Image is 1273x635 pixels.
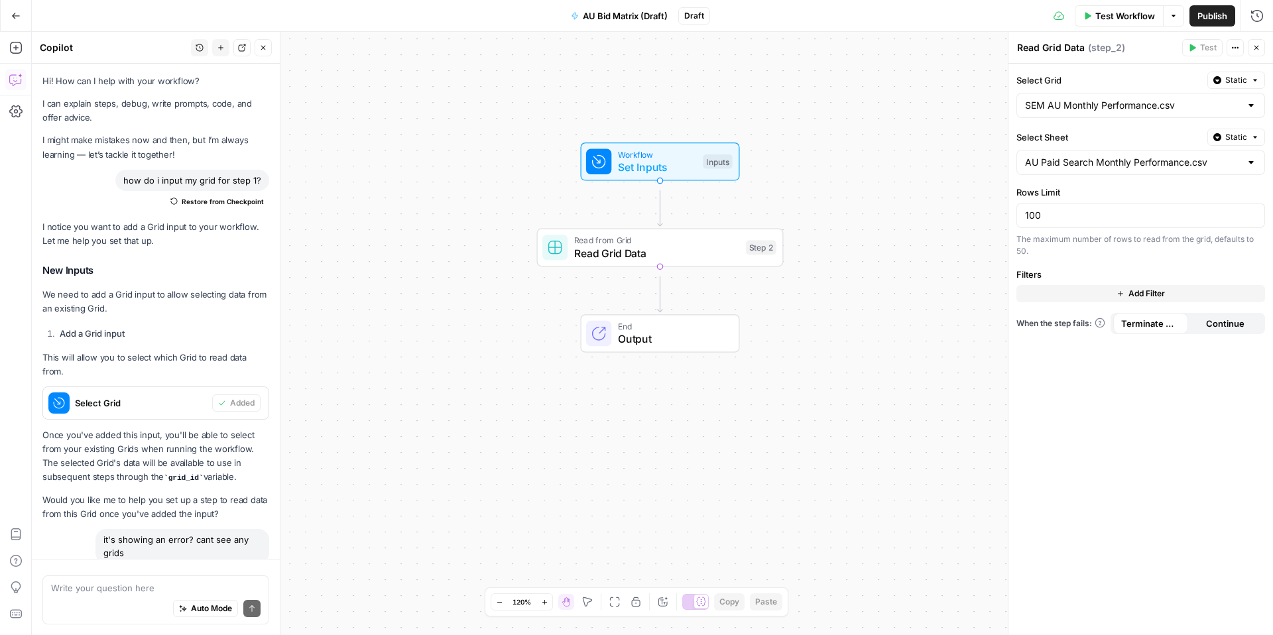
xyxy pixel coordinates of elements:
p: Once you've added this input, you'll be able to select from your existing Grids when running the ... [42,428,269,485]
span: Workflow [618,148,697,160]
span: Paste [755,596,777,608]
button: Continue [1188,313,1263,334]
span: Read from Grid [574,234,740,247]
p: Would you like me to help you set up a step to read data from this Grid once you've added the input? [42,493,269,521]
button: Publish [1189,5,1235,27]
input: AU Paid Search Monthly Performance.csv [1025,156,1241,169]
span: End [618,320,726,333]
span: Auto Mode [191,603,232,614]
div: it's showing an error? cant see any grids [95,529,269,563]
span: Select Grid [75,396,207,410]
label: Select Grid [1016,74,1202,87]
span: Set Inputs [618,159,697,175]
button: Test Workflow [1075,5,1163,27]
span: Static [1225,74,1247,86]
h3: New Inputs [42,262,269,279]
p: I can explain steps, debug, write prompts, code, and offer advice. [42,97,269,125]
span: Add Filter [1128,288,1165,300]
div: how do i input my grid for step 1? [115,170,269,191]
strong: Add a Grid input [60,328,125,339]
div: EndOutput [537,314,784,353]
label: Rows Limit [1016,186,1265,199]
button: AU Bid Matrix (Draft) [563,5,676,27]
p: Hi! How can I help with your workflow? [42,74,269,88]
label: Filters [1016,268,1265,281]
button: Test [1182,39,1223,56]
textarea: Read Grid Data [1017,41,1085,54]
p: This will allow you to select which Grid to read data from. [42,351,269,378]
div: Read from GridRead Grid DataStep 2 [537,229,784,267]
button: Restore from Checkpoint [165,194,269,209]
span: Static [1225,131,1247,143]
a: When the step fails: [1016,317,1105,329]
button: Add Filter [1016,285,1265,302]
span: AU Bid Matrix (Draft) [583,9,668,23]
span: Copy [719,596,739,608]
span: ( step_2 ) [1088,41,1125,54]
button: Paste [750,593,782,610]
p: I might make mistakes now and then, but I’m always learning — let’s tackle it together! [42,133,269,161]
span: Terminate Workflow [1121,317,1180,330]
span: Continue [1206,317,1244,330]
code: grid_id [164,474,203,482]
span: Test [1200,42,1217,54]
div: Inputs [703,154,732,169]
span: Restore from Checkpoint [182,196,264,207]
div: Step 2 [746,241,776,255]
button: Copy [714,593,745,610]
span: Output [618,331,726,347]
p: I notice you want to add a Grid input to your workflow. Let me help you set that up. [42,220,269,248]
g: Edge from step_2 to end [658,276,662,312]
span: Test Workflow [1095,9,1155,23]
div: Copilot [40,41,187,54]
label: Select Sheet [1016,131,1202,144]
span: Draft [684,10,704,22]
div: The maximum number of rows to read from the grid, defaults to 50. [1016,233,1265,257]
button: Static [1207,129,1265,146]
input: SEM AU Monthly Performance.csv [1025,99,1241,112]
g: Edge from start to step_2 [658,191,662,226]
span: Added [230,397,255,409]
span: 120% [513,597,531,607]
span: Read Grid Data [574,245,740,261]
button: Added [212,394,261,412]
button: Auto Mode [173,600,238,617]
button: Static [1207,72,1265,89]
div: WorkflowSet InputsInputs [537,143,784,181]
span: Publish [1197,9,1227,23]
p: We need to add a Grid input to allow selecting data from an existing Grid. [42,288,269,316]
